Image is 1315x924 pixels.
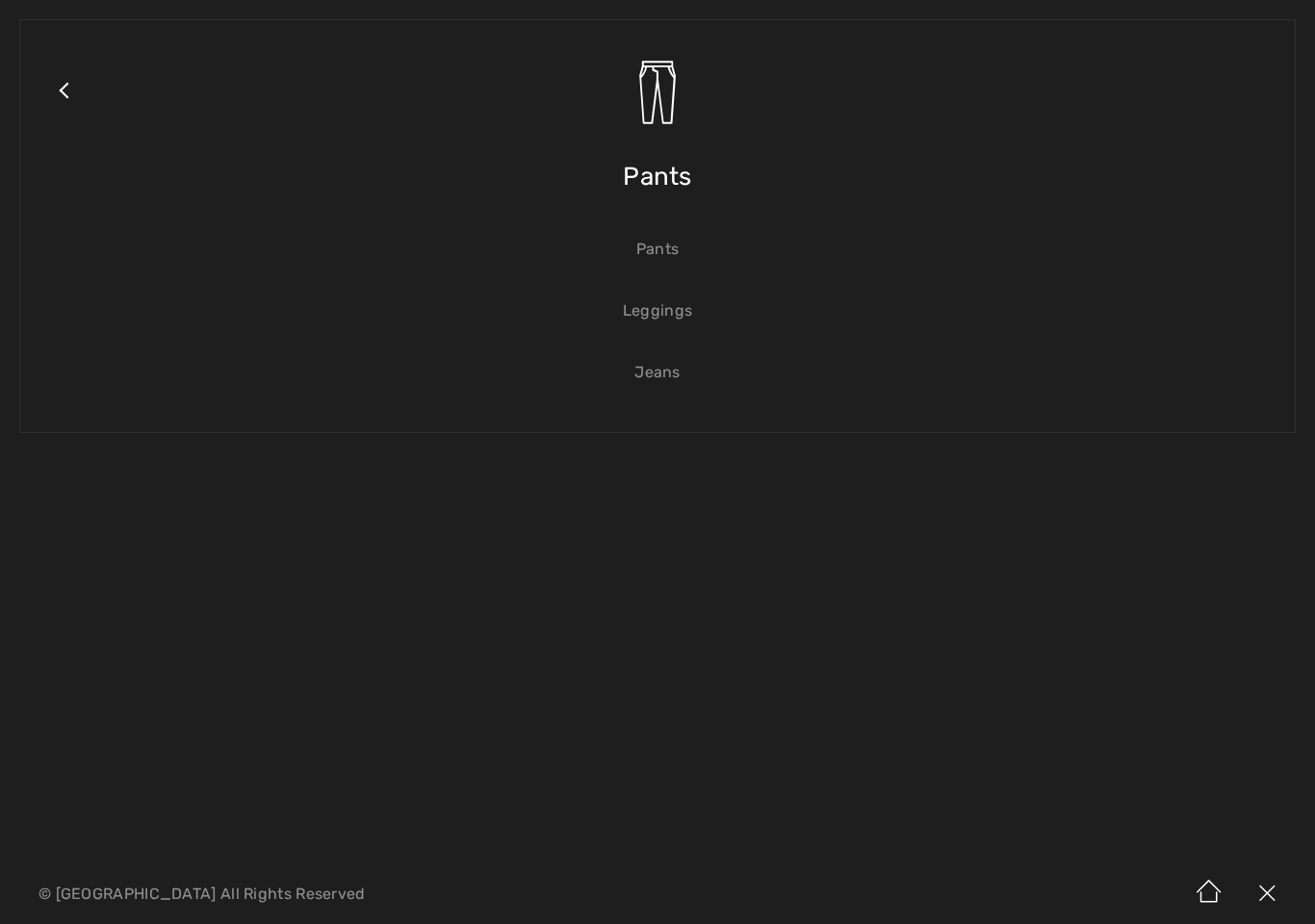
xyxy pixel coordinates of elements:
a: Leggings [39,290,1276,332]
span: Pants [623,142,692,211]
img: Home [1180,864,1238,924]
a: Jeans [39,351,1276,394]
p: © [GEOGRAPHIC_DATA] All Rights Reserved [39,887,772,901]
a: Pants [39,228,1276,270]
span: Chat [45,13,85,31]
img: X [1238,864,1296,924]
